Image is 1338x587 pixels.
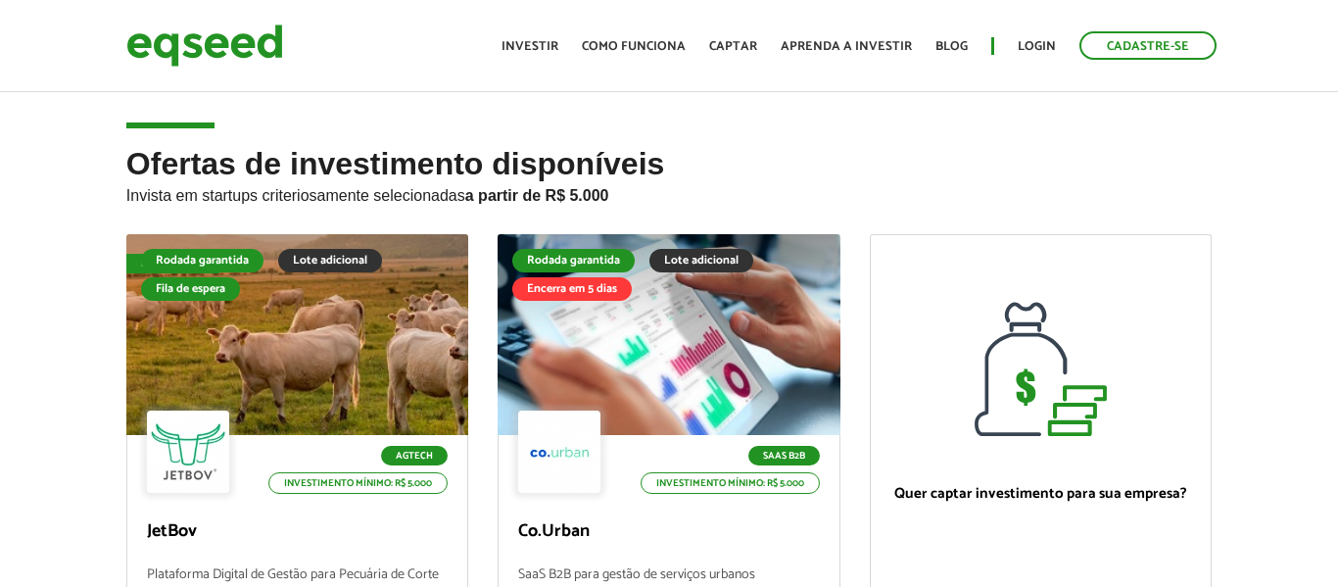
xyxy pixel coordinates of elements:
[512,277,632,301] div: Encerra em 5 dias
[141,249,263,272] div: Rodada garantida
[641,472,820,494] p: Investimento mínimo: R$ 5.000
[518,521,819,543] p: Co.Urban
[278,249,382,272] div: Lote adicional
[649,249,753,272] div: Lote adicional
[465,187,609,204] strong: a partir de R$ 5.000
[582,40,686,53] a: Como funciona
[381,446,448,465] p: Agtech
[126,147,1212,234] h2: Ofertas de investimento disponíveis
[748,446,820,465] p: SaaS B2B
[141,277,240,301] div: Fila de espera
[126,181,1212,205] p: Invista em startups criteriosamente selecionadas
[512,249,635,272] div: Rodada garantida
[502,40,558,53] a: Investir
[890,485,1191,503] p: Quer captar investimento para sua empresa?
[1018,40,1056,53] a: Login
[1079,31,1217,60] a: Cadastre-se
[126,254,227,273] div: Fila de espera
[126,20,283,72] img: EqSeed
[781,40,912,53] a: Aprenda a investir
[709,40,757,53] a: Captar
[935,40,968,53] a: Blog
[147,521,448,543] p: JetBov
[268,472,448,494] p: Investimento mínimo: R$ 5.000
